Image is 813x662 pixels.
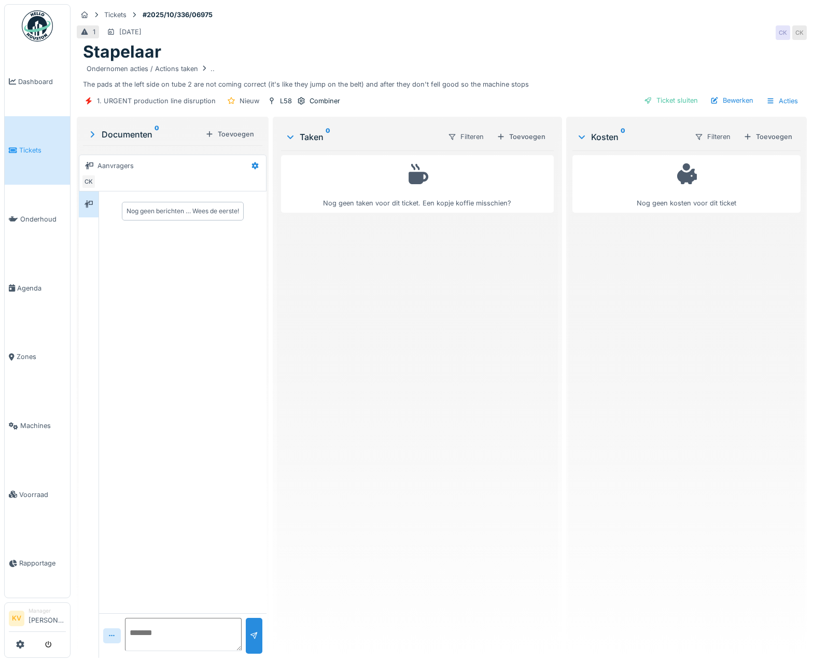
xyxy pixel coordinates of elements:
[22,10,53,42] img: Badge_color-CXgf-gQk.svg
[97,161,134,171] div: Aanvragers
[119,27,142,37] div: [DATE]
[285,131,439,143] div: Taken
[9,611,24,626] li: KV
[739,130,796,144] div: Toevoegen
[201,127,258,141] div: Toevoegen
[5,254,70,323] a: Agenda
[87,64,215,74] div: Ondernomen acties / Actions taken ..
[762,93,803,108] div: Acties
[443,129,488,144] div: Filteren
[9,607,66,632] a: KV Manager[PERSON_NAME]
[155,128,159,141] sup: 0
[240,96,259,106] div: Nieuw
[87,128,201,141] div: Documenten
[138,10,217,20] strong: #2025/10/336/06975
[5,323,70,392] a: Zones
[5,116,70,185] a: Tickets
[17,283,66,293] span: Agenda
[97,96,216,106] div: 1. URGENT production line disruption
[20,214,66,224] span: Onderhoud
[280,96,292,106] div: L58
[29,607,66,629] li: [PERSON_NAME]
[18,77,66,87] span: Dashboard
[690,129,735,144] div: Filteren
[326,131,330,143] sup: 0
[579,160,794,208] div: Nog geen kosten voor dit ticket
[20,421,66,431] span: Machines
[5,460,70,529] a: Voorraad
[493,130,550,144] div: Toevoegen
[621,131,625,143] sup: 0
[577,131,686,143] div: Kosten
[792,25,807,40] div: CK
[5,529,70,598] a: Rapportage
[83,42,161,62] h1: Stapelaar
[19,490,66,500] span: Voorraad
[310,96,340,106] div: Combiner
[127,206,239,216] div: Nog geen berichten … Wees de eerste!
[104,10,127,20] div: Tickets
[83,62,801,89] div: The pads at the left side on tube 2 are not coming correct (it's like they jump on the belt) and ...
[640,93,702,107] div: Ticket sluiten
[5,185,70,254] a: Onderhoud
[706,93,758,107] div: Bewerken
[29,607,66,615] div: Manager
[776,25,790,40] div: CK
[81,174,96,189] div: CK
[93,27,95,37] div: 1
[5,391,70,460] a: Machines
[19,145,66,155] span: Tickets
[5,47,70,116] a: Dashboard
[288,160,547,208] div: Nog geen taken voor dit ticket. Een kopje koffie misschien?
[19,558,66,568] span: Rapportage
[17,352,66,362] span: Zones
